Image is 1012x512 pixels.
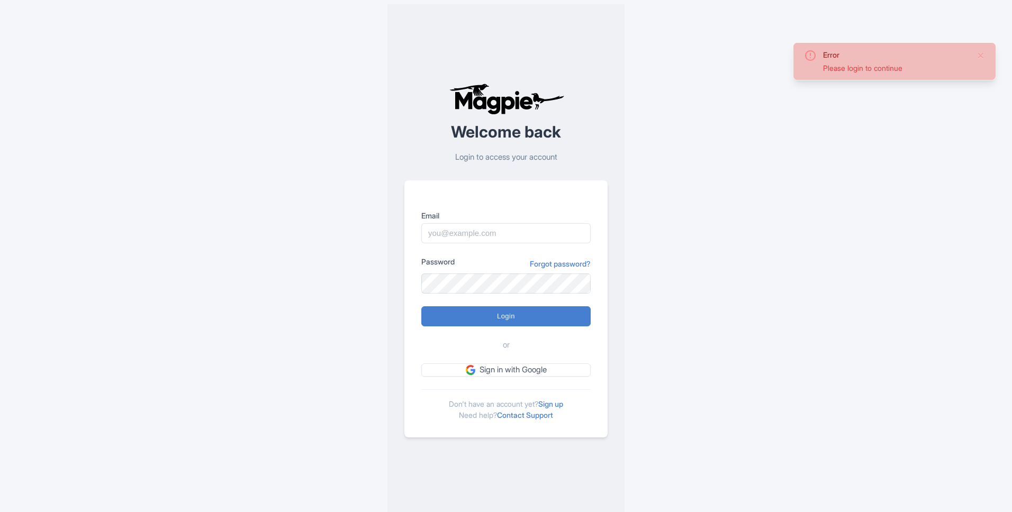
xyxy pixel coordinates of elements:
[404,123,608,141] h2: Welcome back
[421,389,591,420] div: Don't have an account yet? Need help?
[421,256,455,267] label: Password
[503,339,510,351] span: or
[823,62,968,74] div: Please login to continue
[538,399,563,408] a: Sign up
[466,365,475,374] img: google.svg
[447,83,566,115] img: logo-ab69f6fb50320c5b225c76a69d11143b.png
[421,223,591,243] input: you@example.com
[421,210,591,221] label: Email
[823,49,968,60] div: Error
[977,49,985,62] button: Close
[404,151,608,163] p: Login to access your account
[421,363,591,377] a: Sign in with Google
[497,410,553,419] a: Contact Support
[421,306,591,326] input: Login
[530,258,591,269] a: Forgot password?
